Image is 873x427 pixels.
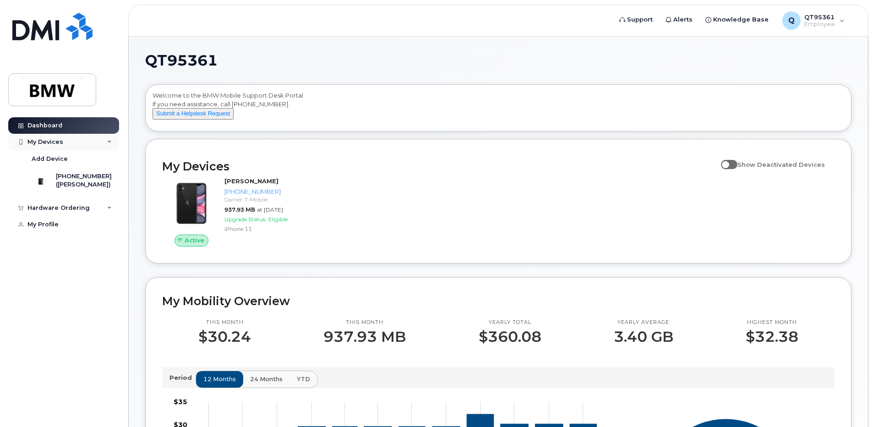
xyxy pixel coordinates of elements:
p: Period [169,373,196,382]
a: Submit a Helpdesk Request [153,109,234,117]
span: Upgrade Status: [224,216,267,223]
p: This month [198,319,251,326]
div: Welcome to the BMW Mobile Support Desk Portal If you need assistance, call [PHONE_NUMBER]. [153,91,844,128]
p: This month [323,319,406,326]
button: Submit a Helpdesk Request [153,108,234,120]
h2: My Devices [162,159,716,173]
span: 937.93 MB [224,206,255,213]
a: Active[PERSON_NAME][PHONE_NUMBER]Carrier: T-Mobile937.93 MBat [DATE]Upgrade Status:EligibleiPhone 11 [162,177,322,246]
input: Show Deactivated Devices [721,156,728,163]
p: 3.40 GB [614,328,673,345]
h2: My Mobility Overview [162,294,835,308]
p: $32.38 [746,328,798,345]
p: Highest month [746,319,798,326]
img: iPhone_11.jpg [169,181,213,225]
p: 937.93 MB [323,328,406,345]
iframe: Messenger Launcher [833,387,866,420]
div: [PHONE_NUMBER] [224,187,318,196]
span: Active [185,236,204,245]
tspan: $35 [174,398,187,406]
span: at [DATE] [257,206,283,213]
span: YTD [297,375,310,383]
strong: [PERSON_NAME] [224,177,278,185]
p: $30.24 [198,328,251,345]
span: 24 months [250,375,283,383]
span: Show Deactivated Devices [737,161,825,168]
p: Yearly average [614,319,673,326]
div: Carrier: T-Mobile [224,196,318,203]
div: iPhone 11 [224,225,318,233]
span: QT95361 [145,54,218,67]
p: Yearly total [479,319,541,326]
p: $360.08 [479,328,541,345]
span: Eligible [268,216,288,223]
